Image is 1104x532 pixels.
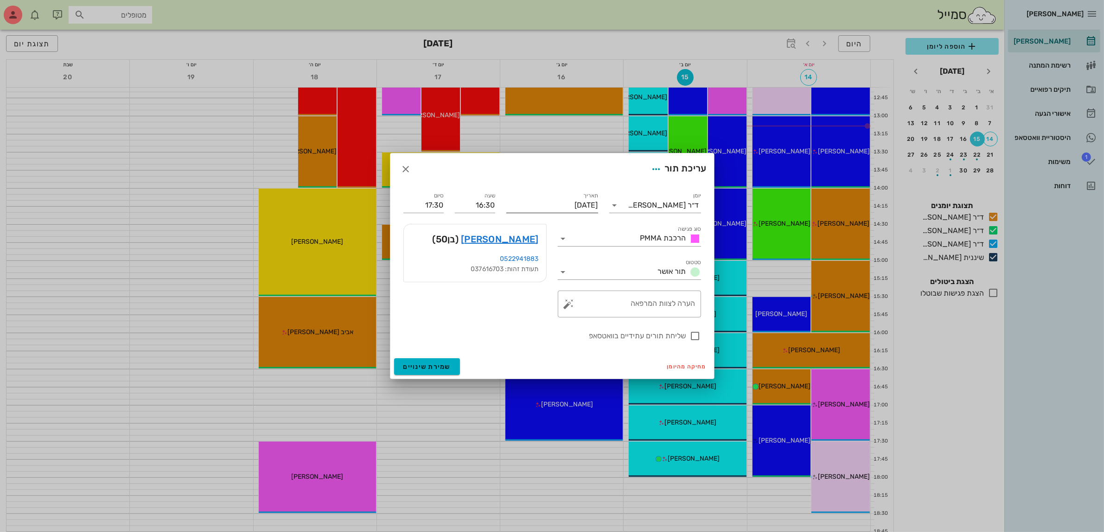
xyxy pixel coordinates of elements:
div: סטטוסתור אושר [558,265,701,279]
span: שמירת שינויים [403,363,451,371]
a: 0522941883 [500,255,539,263]
div: ד״ר [PERSON_NAME] [628,201,699,209]
div: יומןד״ר [PERSON_NAME] [609,198,701,213]
label: תאריך [583,192,598,199]
label: שעה [485,192,495,199]
label: סטטוס [686,259,701,266]
div: עריכת תור [648,161,706,177]
label: יומן [693,192,701,199]
span: 50 [436,234,448,245]
label: סיום [434,192,444,199]
button: שמירת שינויים [394,358,460,375]
div: תעודת זהות: 037616703 [411,264,539,274]
span: (בן ) [433,232,459,247]
label: סוג פגישה [678,226,701,233]
span: הרכבת PMMA [640,234,686,242]
label: שליחת תורים עתידיים בוואטסאפ [403,331,686,341]
span: תור אושר [658,267,686,276]
a: [PERSON_NAME] [461,232,538,247]
button: מחיקה מהיומן [664,360,710,373]
span: מחיקה מהיומן [667,363,707,370]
